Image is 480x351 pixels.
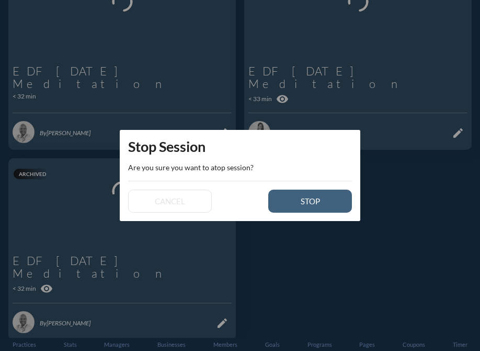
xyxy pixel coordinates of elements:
button: cancel [128,190,212,213]
div: cancel [147,196,193,206]
div: Stop Session [120,130,360,155]
div: Are you sure you want to atop session? [120,155,360,181]
div: stop [287,196,334,206]
button: stop [268,190,352,213]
